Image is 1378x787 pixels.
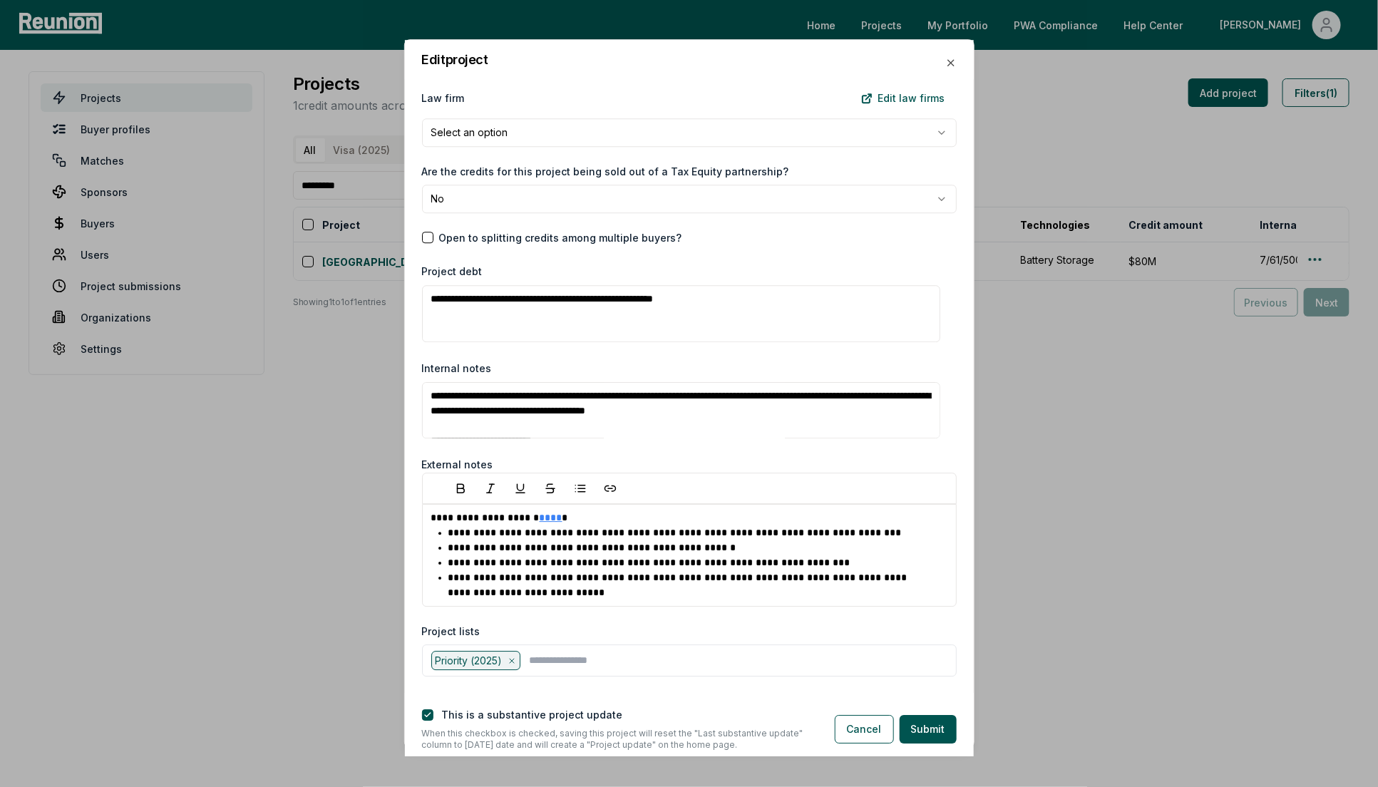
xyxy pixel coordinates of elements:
div: Priority (2025) [431,652,521,670]
label: Open to splitting credits among multiple buyers? [439,230,682,245]
label: Are the credits for this project being sold out of a Tax Equity partnership? [422,164,789,179]
p: When this checkbox is checked, saving this project will reset the "Last substantive update" colum... [422,729,812,751]
label: Internal notes [422,362,492,374]
label: Project lists [422,624,480,639]
label: Law firm [422,91,465,106]
button: Submit [900,715,957,744]
label: External notes [422,459,493,471]
a: Edit law firms [850,84,957,113]
label: Project debt [422,265,483,277]
h2: Edit project [422,53,488,66]
button: Cancel [835,715,894,744]
label: This is a substantive project update [442,709,623,721]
